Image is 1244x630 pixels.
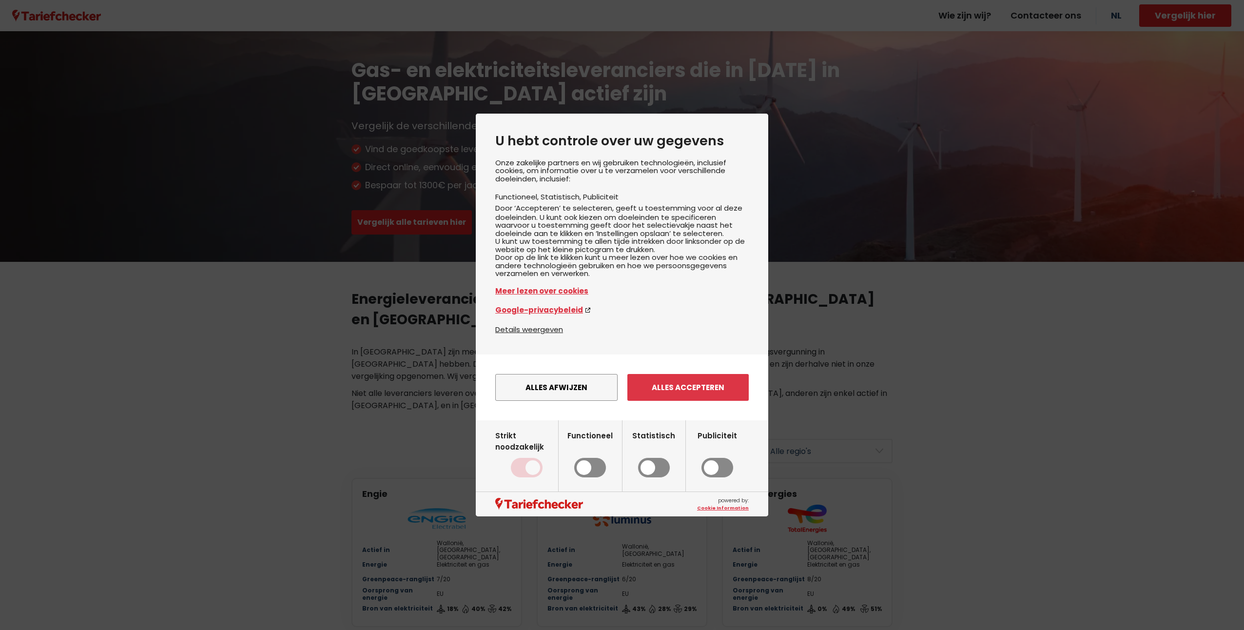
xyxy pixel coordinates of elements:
[541,192,583,202] li: Statistisch
[697,505,749,512] a: Cookie Information
[495,324,563,335] button: Details weergeven
[632,430,675,478] label: Statistisch
[495,430,558,478] label: Strikt noodzakelijk
[476,354,768,420] div: menu
[583,192,619,202] li: Publiciteit
[495,498,583,510] img: logo
[697,497,749,512] span: powered by:
[627,374,749,401] button: Alles accepteren
[495,192,541,202] li: Functioneel
[495,285,749,296] a: Meer lezen over cookies
[567,430,613,478] label: Functioneel
[495,304,749,315] a: Google-privacybeleid
[495,374,618,401] button: Alles afwijzen
[698,430,737,478] label: Publiciteit
[495,159,749,324] div: Onze zakelijke partners en wij gebruiken technologieën, inclusief cookies, om informatie over u t...
[495,133,749,149] h2: U hebt controle over uw gegevens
